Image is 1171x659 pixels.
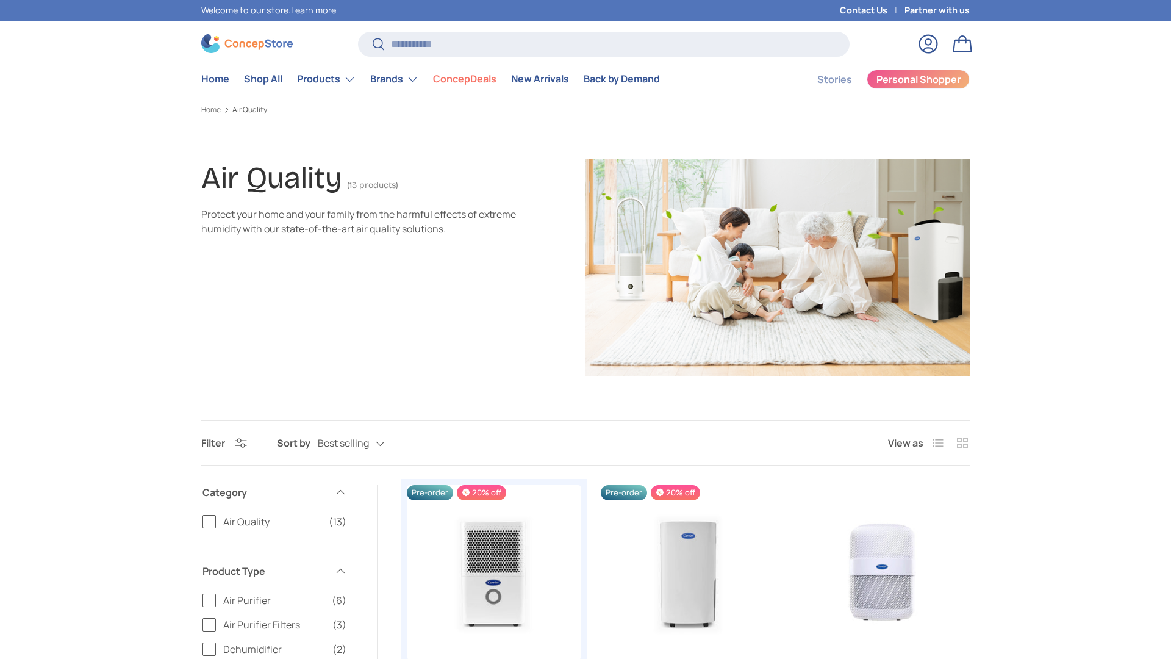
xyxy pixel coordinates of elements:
[201,67,229,91] a: Home
[585,159,970,376] img: Air Quality
[511,67,569,91] a: New Arrivals
[867,70,970,89] a: Personal Shopper
[332,642,346,657] span: (2)
[318,433,409,454] button: Best selling
[347,180,398,190] span: (13 products)
[201,436,225,450] span: Filter
[202,564,327,578] span: Product Type
[876,74,961,84] span: Personal Shopper
[201,104,970,115] nav: Breadcrumbs
[232,106,267,113] a: Air Quality
[332,618,346,632] span: (3)
[817,68,852,92] a: Stories
[651,485,700,500] span: 20% off
[904,4,970,17] a: Partner with us
[407,485,453,500] span: Pre-order
[297,67,356,92] a: Products
[202,549,346,593] summary: Product Type
[201,67,660,92] nav: Primary
[840,4,904,17] a: Contact Us
[433,67,496,91] a: ConcepDeals
[201,106,221,113] a: Home
[201,160,342,196] h1: Air Quality
[888,436,923,450] span: View as
[223,593,324,608] span: Air Purifier
[457,485,506,500] span: 20% off
[601,485,647,500] span: Pre-order
[290,67,363,92] summary: Products
[244,67,282,91] a: Shop All
[201,4,336,17] p: Welcome to our store.
[202,485,327,500] span: Category
[370,67,418,92] a: Brands
[332,593,346,608] span: (6)
[223,642,325,657] span: Dehumidifier
[329,514,346,529] span: (13)
[277,436,318,450] label: Sort by
[788,67,970,92] nav: Secondary
[223,514,321,529] span: Air Quality
[584,67,660,91] a: Back by Demand
[201,207,517,236] div: Protect your home and your family from the harmful effects of extreme humidity with our state-of-...
[291,4,336,16] a: Learn more
[363,67,426,92] summary: Brands
[318,438,369,449] span: Best selling
[223,618,325,632] span: Air Purifier Filters
[201,34,293,53] img: ConcepStore
[202,470,346,514] summary: Category
[201,436,247,450] button: Filter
